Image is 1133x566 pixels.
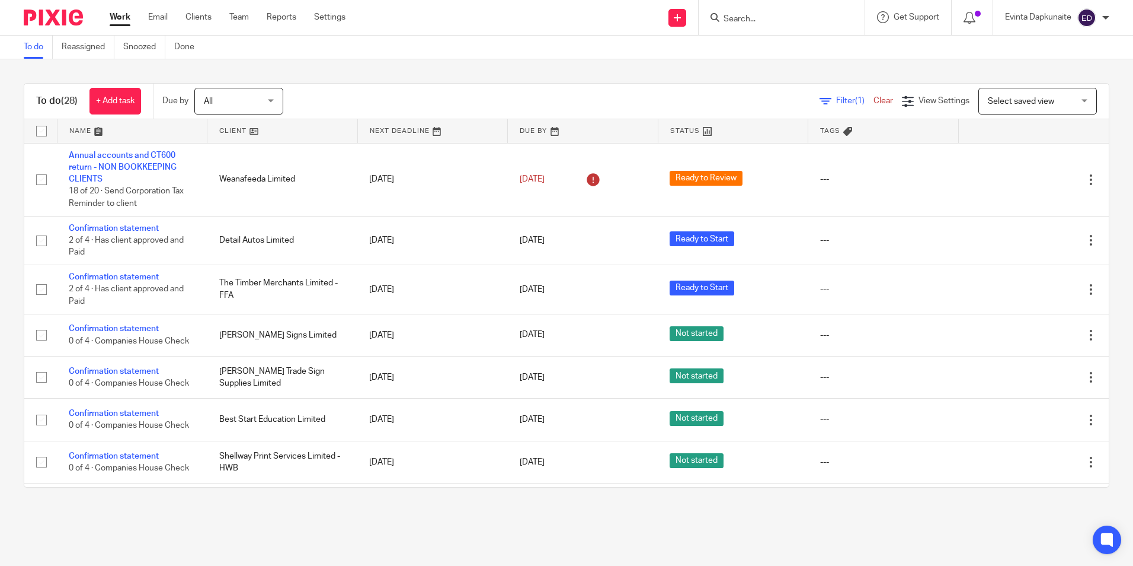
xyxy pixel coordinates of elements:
[820,234,947,246] div: ---
[520,373,545,381] span: [DATE]
[69,285,184,306] span: 2 of 4 · Has client approved and Paid
[357,399,508,441] td: [DATE]
[229,11,249,23] a: Team
[357,216,508,265] td: [DATE]
[62,36,114,59] a: Reassigned
[670,411,724,426] span: Not started
[918,97,969,105] span: View Settings
[820,173,947,185] div: ---
[357,356,508,398] td: [DATE]
[69,452,159,460] a: Confirmation statement
[357,143,508,216] td: [DATE]
[670,231,734,246] span: Ready to Start
[69,337,189,345] span: 0 of 4 · Companies House Check
[207,441,358,483] td: Shellway Print Services Limited - HWB
[69,273,159,281] a: Confirmation statement
[836,97,873,105] span: Filter
[820,284,947,295] div: ---
[820,128,840,134] span: Tags
[207,314,358,356] td: [PERSON_NAME] Signs Limited
[207,356,358,398] td: [PERSON_NAME] Trade Sign Supplies Limited
[1077,8,1096,27] img: svg%3E
[722,14,829,25] input: Search
[357,484,508,526] td: [DATE]
[69,187,184,208] span: 18 of 20 · Send Corporation Tax Reminder to client
[24,36,53,59] a: To do
[69,367,159,376] a: Confirmation statement
[670,326,724,341] span: Not started
[314,11,345,23] a: Settings
[69,236,184,257] span: 2 of 4 · Has client approved and Paid
[820,329,947,341] div: ---
[123,36,165,59] a: Snoozed
[873,97,893,105] a: Clear
[670,171,742,186] span: Ready to Review
[110,11,130,23] a: Work
[1005,11,1071,23] p: Evinta Dapkunaite
[670,368,724,383] span: Not started
[207,143,358,216] td: Weanafeeda Limited
[174,36,203,59] a: Done
[520,285,545,294] span: [DATE]
[520,331,545,339] span: [DATE]
[69,224,159,233] a: Confirmation statement
[357,314,508,356] td: [DATE]
[185,11,212,23] a: Clients
[820,371,947,383] div: ---
[207,399,358,441] td: Best Start Education Limited
[61,96,78,106] span: (28)
[69,409,159,418] a: Confirmation statement
[357,265,508,314] td: [DATE]
[988,97,1054,106] span: Select saved view
[820,414,947,425] div: ---
[24,9,83,26] img: Pixie
[267,11,296,23] a: Reports
[69,325,159,333] a: Confirmation statement
[520,416,545,424] span: [DATE]
[670,453,724,468] span: Not started
[894,13,939,21] span: Get Support
[670,281,734,295] span: Ready to Start
[520,175,545,183] span: [DATE]
[148,11,168,23] a: Email
[89,88,141,115] a: + Add task
[207,265,358,314] td: The Timber Merchants Limited - FFA
[357,441,508,483] td: [DATE]
[162,95,188,107] p: Due by
[207,484,358,526] td: Sterling House (Freehold) Management Company Ltd
[820,456,947,468] div: ---
[69,464,189,472] span: 0 of 4 · Companies House Check
[69,151,177,184] a: Annual accounts and CT600 return - NON BOOKKEEPING CLIENTS
[204,97,213,106] span: All
[520,236,545,244] span: [DATE]
[520,458,545,466] span: [DATE]
[36,95,78,107] h1: To do
[69,379,189,387] span: 0 of 4 · Companies House Check
[855,97,865,105] span: (1)
[207,216,358,265] td: Detail Autos Limited
[69,422,189,430] span: 0 of 4 · Companies House Check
